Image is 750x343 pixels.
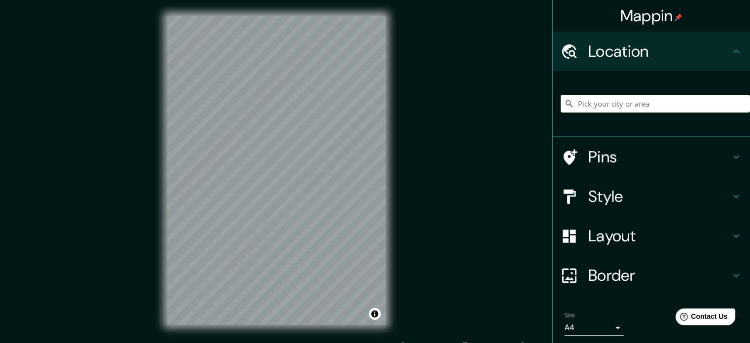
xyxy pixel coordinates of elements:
[620,6,683,26] h4: Mappin
[588,226,730,246] h4: Layout
[565,311,575,320] label: Size
[553,137,750,177] div: Pins
[588,266,730,285] h4: Border
[662,305,739,332] iframe: Help widget launcher
[553,216,750,256] div: Layout
[369,308,381,320] button: Toggle attribution
[561,95,750,113] input: Pick your city or area
[588,187,730,206] h4: Style
[167,16,386,325] canvas: Map
[588,147,730,167] h4: Pins
[553,177,750,216] div: Style
[553,256,750,295] div: Border
[675,13,682,21] img: pin-icon.png
[565,320,624,336] div: A4
[588,41,730,61] h4: Location
[553,32,750,71] div: Location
